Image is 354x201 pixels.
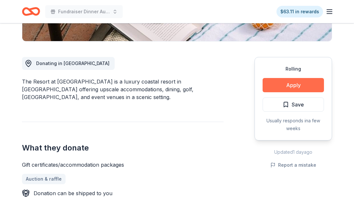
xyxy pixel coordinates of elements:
h2: What they donate [22,143,224,153]
div: Updated 1 day ago [255,148,332,156]
div: Rolling [263,65,324,73]
button: Report a mistake [270,161,316,169]
div: Gift certificates/accommodation packages [22,161,224,169]
a: Home [22,4,40,19]
a: Auction & raffle [22,174,66,184]
div: Usually responds in a few weeks [263,117,324,132]
div: Donation can be shipped to you [34,189,112,197]
button: Save [263,97,324,112]
span: Fundraiser Dinner Auction & Raffle [58,8,110,16]
div: The Resort at [GEOGRAPHIC_DATA] is a luxury coastal resort in [GEOGRAPHIC_DATA] offering upscale ... [22,78,224,101]
button: Fundraiser Dinner Auction & Raffle [45,5,123,18]
button: Apply [263,78,324,92]
span: Donating in [GEOGRAPHIC_DATA] [36,61,109,66]
a: $63.11 in rewards [276,6,323,17]
span: Save [292,100,304,109]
